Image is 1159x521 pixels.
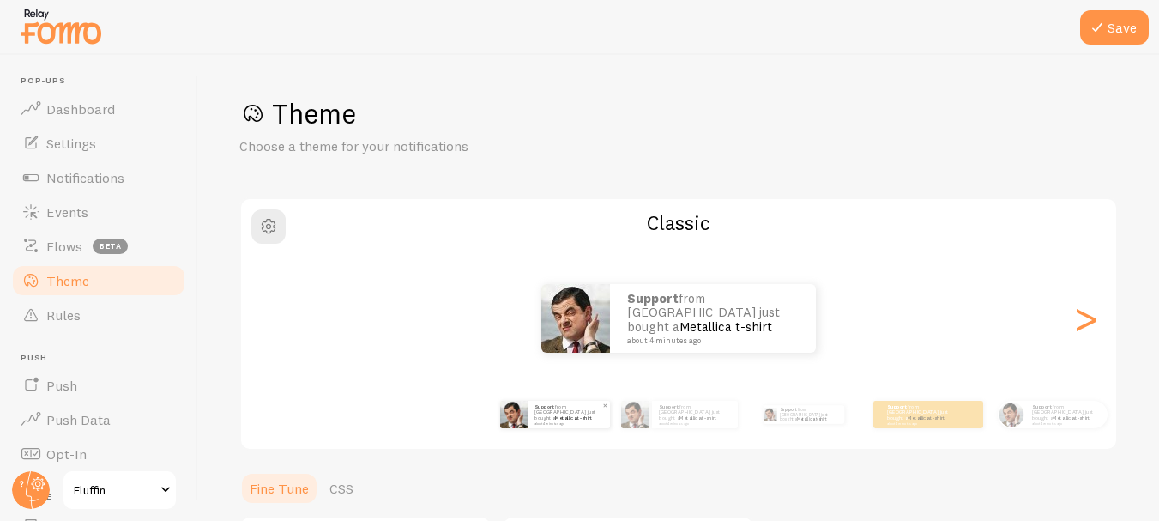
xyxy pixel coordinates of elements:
[239,96,1118,131] h1: Theme
[908,415,945,421] a: Metallica t-shirt
[534,403,603,425] p: from [GEOGRAPHIC_DATA] just bought a
[74,480,155,500] span: Fluffin
[239,136,651,156] p: Choose a theme for your notifications
[46,135,96,152] span: Settings
[18,4,104,48] img: fomo-relay-logo-orange.svg
[10,403,187,437] a: Push Data
[10,368,187,403] a: Push
[46,272,89,289] span: Theme
[887,403,908,410] strong: Support
[21,76,187,87] span: Pop-ups
[659,421,729,425] small: about 4 minutes ago
[500,401,528,428] img: Fomo
[534,403,555,410] strong: Support
[763,408,776,421] img: Fomo
[999,402,1023,427] img: Fomo
[1032,403,1101,425] p: from [GEOGRAPHIC_DATA] just bought a
[46,238,82,255] span: Flows
[10,126,187,161] a: Settings
[780,405,837,424] p: from [GEOGRAPHIC_DATA] just bought a
[659,403,679,410] strong: Support
[241,209,1116,236] h2: Classic
[62,470,178,511] a: Fluffin
[46,411,111,428] span: Push Data
[541,284,610,353] img: Fomo
[10,437,187,471] a: Opt-In
[10,92,187,126] a: Dashboard
[10,161,187,195] a: Notifications
[46,169,124,186] span: Notifications
[780,407,798,412] strong: Support
[319,471,364,506] a: CSS
[627,290,679,306] strong: Support
[46,100,115,118] span: Dashboard
[10,195,187,229] a: Events
[621,401,649,428] img: Fomo
[1075,257,1096,380] div: Next slide
[1032,421,1099,425] small: about 4 minutes ago
[679,318,772,335] a: Metallica t-shirt
[1053,415,1090,421] a: Metallica t-shirt
[10,264,187,298] a: Theme
[46,306,81,324] span: Rules
[797,416,826,421] a: Metallica t-shirt
[1032,403,1053,410] strong: Support
[46,377,77,394] span: Push
[887,403,956,425] p: from [GEOGRAPHIC_DATA] just bought a
[555,415,592,421] a: Metallica t-shirt
[10,229,187,264] a: Flows beta
[10,298,187,332] a: Rules
[679,415,716,421] a: Metallica t-shirt
[93,239,128,254] span: beta
[659,403,731,425] p: from [GEOGRAPHIC_DATA] just bought a
[534,421,601,425] small: about 4 minutes ago
[627,336,794,345] small: about 4 minutes ago
[239,471,319,506] a: Fine Tune
[627,292,799,345] p: from [GEOGRAPHIC_DATA] just bought a
[46,445,87,463] span: Opt-In
[21,353,187,364] span: Push
[46,203,88,221] span: Events
[887,421,954,425] small: about 4 minutes ago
